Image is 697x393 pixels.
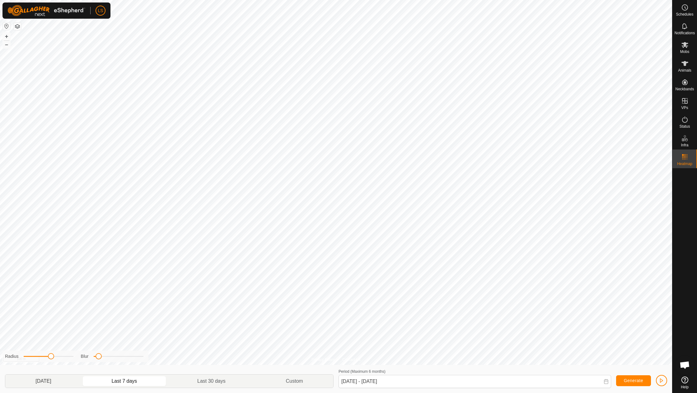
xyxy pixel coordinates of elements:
span: VPs [681,106,688,110]
span: LS [98,7,103,14]
span: Generate [624,378,643,383]
a: Privacy Policy [311,357,335,362]
span: Schedules [676,12,693,16]
span: Last 30 days [197,377,226,385]
span: Mobs [680,50,689,54]
span: Neckbands [675,87,694,91]
span: Notifications [675,31,695,35]
span: Status [679,125,690,128]
span: Help [681,385,689,389]
a: Contact Us [342,357,361,362]
button: Map Layers [14,23,21,30]
a: Help [672,374,697,391]
label: Blur [81,353,89,360]
span: Last 7 days [111,377,137,385]
button: Reset Map [3,22,10,30]
span: Infra [681,143,688,147]
label: Radius [5,353,19,360]
button: + [3,33,10,40]
img: Gallagher Logo [7,5,85,16]
button: Generate [616,375,651,386]
span: Heatmap [677,162,692,166]
label: Period (Maximum 6 months) [339,369,386,374]
span: [DATE] [35,377,51,385]
div: Open chat [676,356,694,374]
span: Custom [286,377,303,385]
span: Animals [678,69,691,72]
button: – [3,41,10,48]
